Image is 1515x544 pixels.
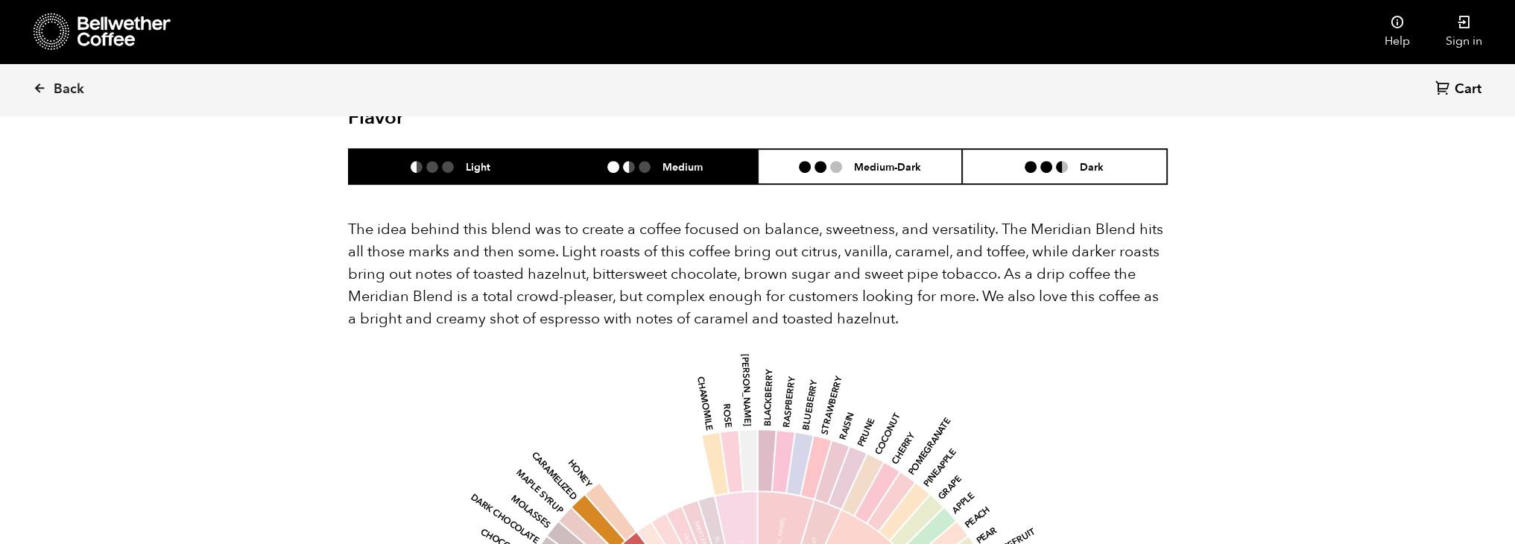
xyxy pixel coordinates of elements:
[348,218,1168,330] p: The idea behind this blend was to create a coffee focused on balance, sweetness, and versatility....
[1435,80,1485,100] a: Cart
[54,80,84,98] span: Back
[348,107,622,130] h2: Flavor
[1080,160,1104,173] h6: Dark
[662,160,703,173] h6: Medium
[466,160,490,173] h6: Light
[854,160,921,173] h6: Medium-Dark
[1455,80,1481,98] span: Cart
